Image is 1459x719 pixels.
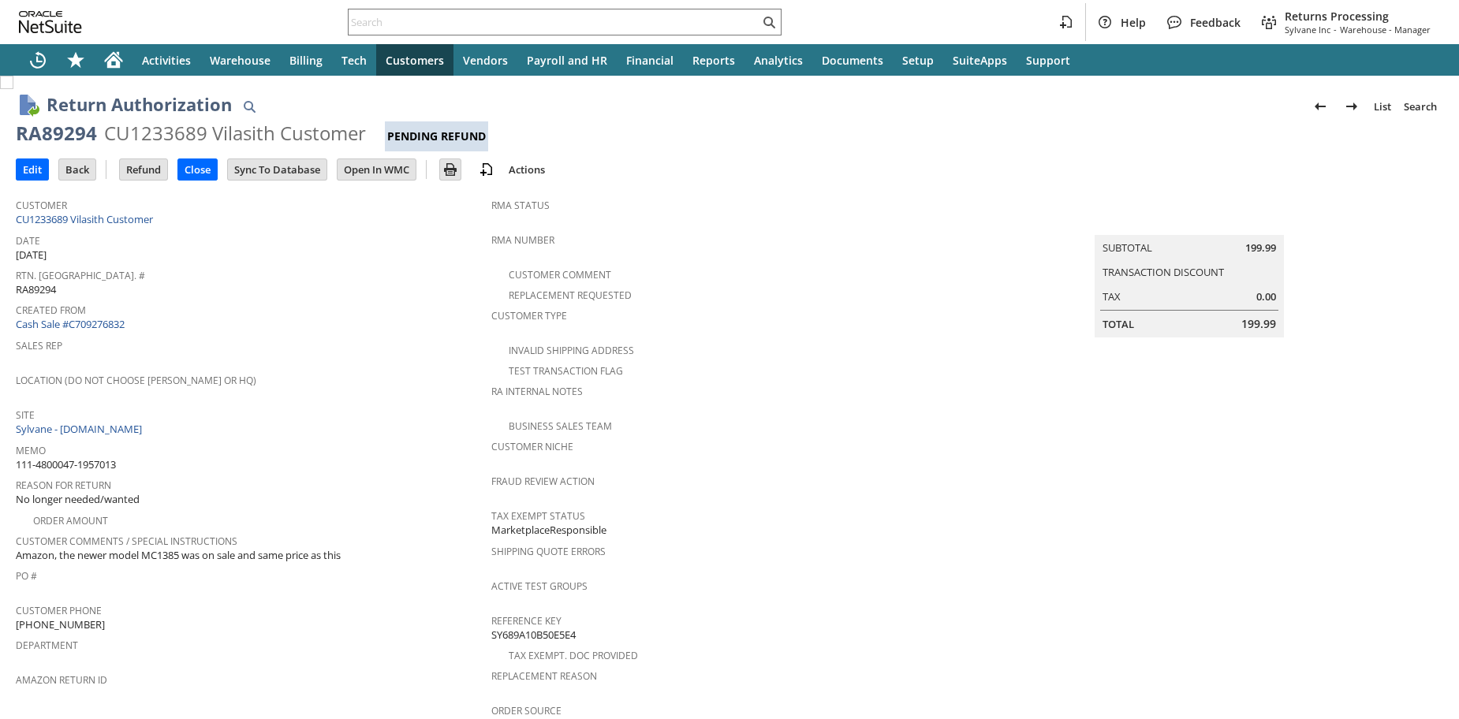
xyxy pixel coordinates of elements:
[759,13,778,32] svg: Search
[47,91,232,117] h1: Return Authorization
[491,475,595,488] a: Fraud Review Action
[491,669,597,683] a: Replacement reason
[210,53,271,68] span: Warehouse
[16,374,256,387] a: Location (Do Not Choose [PERSON_NAME] or HQ)
[19,11,82,33] svg: logo
[16,339,62,352] a: Sales Rep
[16,234,40,248] a: Date
[142,53,191,68] span: Activities
[683,44,744,76] a: Reports
[626,53,674,68] span: Financial
[1256,289,1276,304] span: 0.00
[16,444,46,457] a: Memo
[1285,9,1431,24] span: Returns Processing
[338,159,416,180] input: Open In WMC
[441,160,460,179] img: Print
[33,514,108,527] a: Order Amount
[16,317,125,331] a: Cash Sale #C709276832
[491,614,562,628] a: Reference Key
[228,159,327,180] input: Sync To Database
[1121,15,1146,30] span: Help
[509,289,632,302] a: Replacement Requested
[491,199,550,212] a: RMA Status
[1190,15,1241,30] span: Feedback
[16,639,78,652] a: Department
[16,673,107,687] a: Amazon Return ID
[132,44,200,76] a: Activities
[16,248,47,263] span: [DATE]
[491,509,585,523] a: Tax Exempt Status
[16,422,146,436] a: Sylvane - [DOMAIN_NAME]
[104,121,366,146] div: CU1233689 Vilasith Customer
[16,617,105,632] span: [PHONE_NUMBER]
[1103,240,1152,255] a: Subtotal
[491,385,583,398] a: RA Internal Notes
[902,53,934,68] span: Setup
[491,233,554,247] a: RMA Number
[289,53,323,68] span: Billing
[1334,24,1337,35] span: -
[1103,289,1121,304] a: Tax
[16,282,56,297] span: RA89294
[120,159,167,180] input: Refund
[1095,210,1284,235] caption: Summary
[527,53,607,68] span: Payroll and HR
[509,268,611,281] a: Customer Comment
[812,44,893,76] a: Documents
[1285,24,1330,35] span: Sylvane Inc
[341,53,367,68] span: Tech
[16,548,341,563] span: Amazon, the newer model MC1385 was on sale and same price as this
[744,44,812,76] a: Analytics
[16,479,111,492] a: Reason For Return
[1017,44,1080,76] a: Support
[1026,53,1070,68] span: Support
[617,44,683,76] a: Financial
[1103,317,1134,331] a: Total
[200,44,280,76] a: Warehouse
[943,44,1017,76] a: SuiteApps
[1241,316,1276,332] span: 199.99
[16,199,67,212] a: Customer
[491,579,588,593] a: Active Test Groups
[1245,240,1276,255] span: 199.99
[16,492,140,507] span: No longer needed/wanted
[509,344,634,357] a: Invalid Shipping Address
[16,408,35,422] a: Site
[754,53,803,68] span: Analytics
[893,44,943,76] a: Setup
[491,523,606,538] span: MarketplaceResponsible
[95,44,132,76] a: Home
[1397,94,1443,119] a: Search
[440,159,461,180] input: Print
[16,569,37,583] a: PO #
[453,44,517,76] a: Vendors
[28,50,47,69] svg: Recent Records
[502,162,551,177] a: Actions
[822,53,883,68] span: Documents
[16,269,145,282] a: Rtn. [GEOGRAPHIC_DATA]. #
[349,13,759,32] input: Search
[692,53,735,68] span: Reports
[19,44,57,76] a: Recent Records
[491,628,576,643] span: SY689A10B50E5E4
[953,53,1007,68] span: SuiteApps
[16,304,86,317] a: Created From
[491,704,562,717] a: Order Source
[376,44,453,76] a: Customers
[16,535,237,548] a: Customer Comments / Special Instructions
[385,121,488,151] div: Pending Refund
[509,649,638,662] a: Tax Exempt. Doc Provided
[1340,24,1431,35] span: Warehouse - Manager
[16,457,116,472] span: 111-4800047-1957013
[178,159,217,180] input: Close
[1342,97,1361,116] img: Next
[463,53,508,68] span: Vendors
[1311,97,1330,116] img: Previous
[280,44,332,76] a: Billing
[386,53,444,68] span: Customers
[16,212,157,226] a: CU1233689 Vilasith Customer
[1368,94,1397,119] a: List
[17,159,48,180] input: Edit
[491,309,567,322] a: Customer Type
[240,97,259,116] img: Quick Find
